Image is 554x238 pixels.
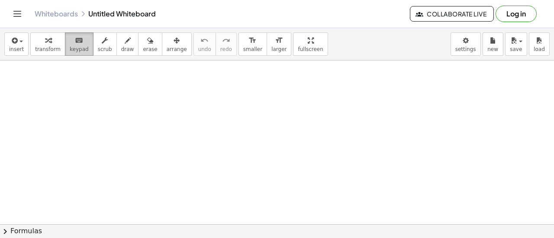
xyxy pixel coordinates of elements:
span: load [534,46,545,52]
button: erase [138,32,162,56]
button: insert [4,32,29,56]
button: scrub [93,32,117,56]
button: save [505,32,527,56]
span: fullscreen [298,46,323,52]
button: Log in [496,6,537,22]
i: redo [222,35,230,46]
span: smaller [243,46,262,52]
button: load [529,32,550,56]
button: new [483,32,503,56]
span: new [487,46,498,52]
span: keypad [70,46,89,52]
span: insert [9,46,24,52]
span: undo [198,46,211,52]
button: format_sizelarger [267,32,291,56]
button: settings [451,32,481,56]
i: undo [200,35,209,46]
button: format_sizesmaller [238,32,267,56]
button: Collaborate Live [410,6,494,22]
span: redo [220,46,232,52]
button: transform [30,32,65,56]
button: fullscreen [293,32,328,56]
button: undoundo [193,32,216,56]
button: redoredo [216,32,237,56]
span: transform [35,46,61,52]
span: arrange [167,46,187,52]
a: Whiteboards [35,10,78,18]
button: keyboardkeypad [65,32,93,56]
span: larger [271,46,287,52]
button: arrange [162,32,192,56]
span: erase [143,46,157,52]
button: Toggle navigation [10,7,24,21]
span: draw [121,46,134,52]
button: draw [116,32,139,56]
i: format_size [275,35,283,46]
span: Collaborate Live [417,10,486,18]
span: settings [455,46,476,52]
span: scrub [98,46,112,52]
i: format_size [248,35,257,46]
i: keyboard [75,35,83,46]
span: save [510,46,522,52]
